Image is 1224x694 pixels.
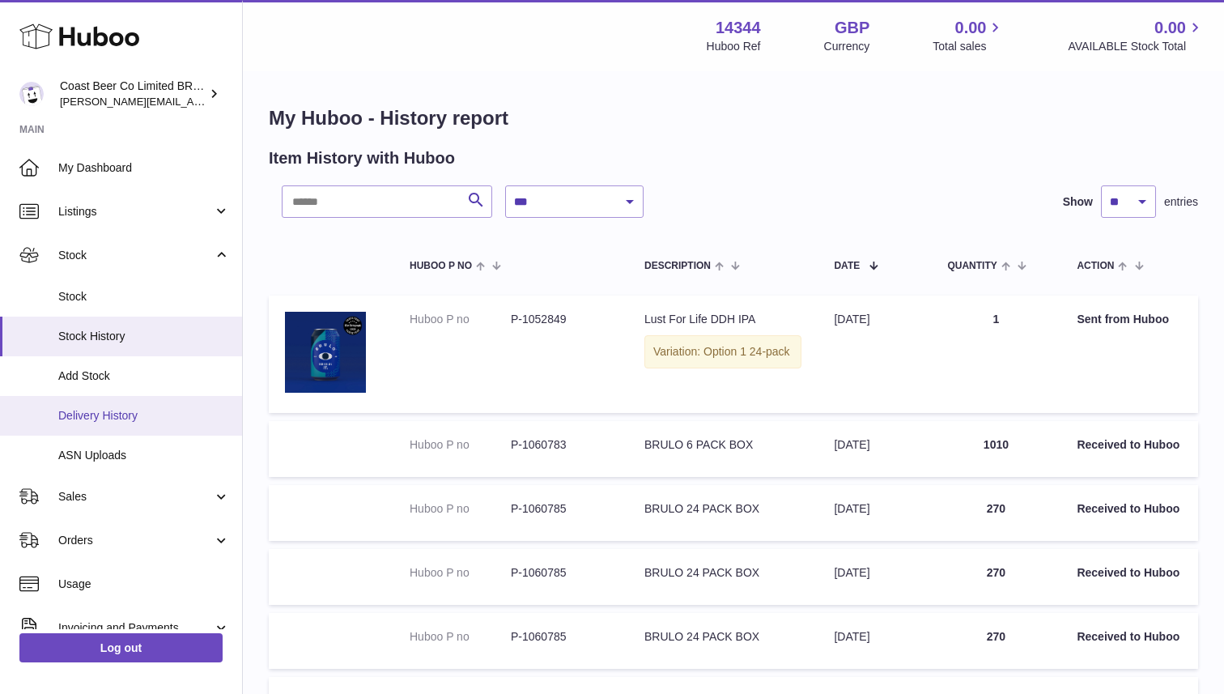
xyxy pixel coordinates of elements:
span: Stock [58,289,230,304]
td: BRULO 24 PACK BOX [628,485,818,541]
div: Variation: Option 1 24-pack [644,335,801,368]
a: Log out [19,633,223,662]
span: Action [1077,261,1114,271]
h1: My Huboo - History report [269,105,1198,131]
strong: Received to Huboo [1077,566,1179,579]
dd: P-1052849 [511,312,612,327]
td: 1010 [931,421,1060,477]
h2: Item History with Huboo [269,147,455,169]
strong: 14344 [716,17,761,39]
span: Add Stock [58,368,230,384]
dt: Huboo P no [410,312,511,327]
td: 1 [931,296,1060,413]
strong: Received to Huboo [1077,438,1179,451]
td: BRULO 6 PACK BOX [628,421,818,477]
span: Total sales [933,39,1005,54]
span: Orders [58,533,213,548]
span: entries [1164,194,1198,210]
strong: Sent from Huboo [1077,313,1169,326]
span: Huboo P no [410,261,472,271]
span: Stock [58,248,213,263]
td: [DATE] [818,485,931,541]
span: 0.00 [1154,17,1186,39]
span: Usage [58,577,230,592]
a: 0.00 AVAILABLE Stock Total [1068,17,1205,54]
label: Show [1063,194,1093,210]
img: Brulo_LustForLife_blueTelegraph25_2.jpg [285,312,366,393]
span: Stock History [58,329,230,344]
dt: Huboo P no [410,501,511,517]
strong: Received to Huboo [1077,630,1179,643]
dd: P-1060785 [511,501,612,517]
strong: GBP [835,17,869,39]
td: BRULO 24 PACK BOX [628,549,818,605]
span: AVAILABLE Stock Total [1068,39,1205,54]
span: Invoicing and Payments [58,620,213,636]
span: Description [644,261,711,271]
span: Delivery History [58,408,230,424]
td: [DATE] [818,613,931,669]
span: ASN Uploads [58,448,230,463]
dt: Huboo P no [410,565,511,581]
td: Lust For Life DDH IPA [628,296,818,413]
strong: Received to Huboo [1077,502,1179,515]
a: 0.00 Total sales [933,17,1005,54]
span: Quantity [947,261,997,271]
img: james@brulobeer.com [19,82,44,106]
span: Sales [58,489,213,505]
dd: P-1060785 [511,565,612,581]
div: Huboo Ref [707,39,761,54]
dt: Huboo P no [410,437,511,453]
div: Coast Beer Co Limited BRULO [60,79,206,109]
span: My Dashboard [58,160,230,176]
td: 270 [931,613,1060,669]
div: Currency [824,39,870,54]
td: BRULO 24 PACK BOX [628,613,818,669]
span: [PERSON_NAME][EMAIL_ADDRESS][DOMAIN_NAME] [60,95,325,108]
dd: P-1060783 [511,437,612,453]
dt: Huboo P no [410,629,511,645]
span: Listings [58,204,213,219]
td: 270 [931,485,1060,541]
td: [DATE] [818,549,931,605]
span: 0.00 [955,17,987,39]
dd: P-1060785 [511,629,612,645]
td: [DATE] [818,421,931,477]
td: 270 [931,549,1060,605]
td: [DATE] [818,296,931,413]
span: Date [834,261,860,271]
